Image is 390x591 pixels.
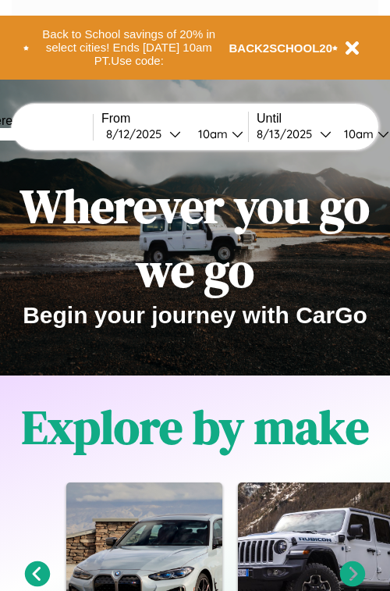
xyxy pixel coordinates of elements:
label: From [101,112,248,126]
div: 8 / 13 / 2025 [257,126,320,141]
div: 10am [336,126,378,141]
button: 10am [186,126,248,142]
b: BACK2SCHOOL20 [229,41,333,55]
div: 8 / 12 / 2025 [106,126,169,141]
div: 10am [190,126,232,141]
h1: Explore by make [22,395,369,459]
button: Back to School savings of 20% in select cities! Ends [DATE] 10am PT.Use code: [29,23,229,72]
button: 8/12/2025 [101,126,186,142]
